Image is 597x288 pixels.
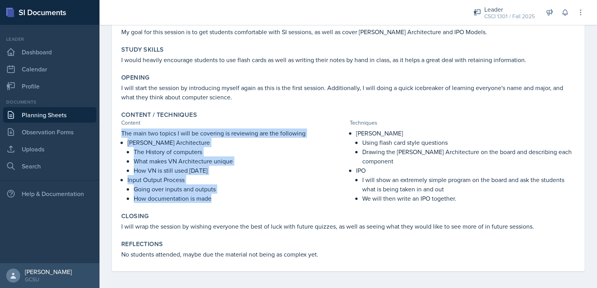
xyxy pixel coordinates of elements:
[121,250,575,259] p: No students attended, maybe due the material not being as complex yet.
[127,175,347,184] p: Input Output Process
[484,12,535,21] div: CSCI 1301 / Fall 2025
[362,175,575,194] p: I will show an extremely simple program on the board and ask the students what is being taken in ...
[3,78,96,94] a: Profile
[121,27,575,36] p: My goal for this session is to get students comfortable with SI sessions, as well as cover [PERSO...
[356,166,575,175] p: IPO
[121,55,575,64] p: I would heavily encourage students to use flash cards as well as writing their notes by hand in c...
[121,212,149,220] label: Closing
[350,119,575,127] div: Techniques
[484,5,535,14] div: Leader
[3,158,96,174] a: Search
[134,156,347,166] p: What makes VN Architecture unique
[3,124,96,140] a: Observation Forms
[362,194,575,203] p: We will then write an IPO together.
[134,166,347,175] p: How VN is still used [DATE]
[362,138,575,147] p: Using flash card style questions
[25,276,72,283] div: GCSU
[121,83,575,102] p: I will start the session by introducing myself again as this is the first session. Additionally, ...
[3,61,96,77] a: Calendar
[3,141,96,157] a: Uploads
[356,128,575,138] p: [PERSON_NAME]
[127,138,347,147] p: [PERSON_NAME] Architecture
[121,46,164,54] label: Study Skills
[362,147,575,166] p: Drawing the [PERSON_NAME] Architecture on the board and describing each component
[121,240,163,248] label: Reflections
[134,184,347,194] p: Going over inputs and outputs
[121,74,150,82] label: Opening
[121,111,197,119] label: Content / Techniques
[134,194,347,203] p: How documentation is made
[3,36,96,43] div: Leader
[121,128,347,138] p: The main two topics I will be covering is reviewing are the following
[3,107,96,123] a: Planning Sheets
[121,18,142,26] label: Goals
[121,222,575,231] p: I will wrap the session by wishing everyone the best of luck with future quizzes, as well as seei...
[3,99,96,106] div: Documents
[134,147,347,156] p: The History of computers
[25,268,72,276] div: [PERSON_NAME]
[3,186,96,201] div: Help & Documentation
[121,119,347,127] div: Content
[3,44,96,60] a: Dashboard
